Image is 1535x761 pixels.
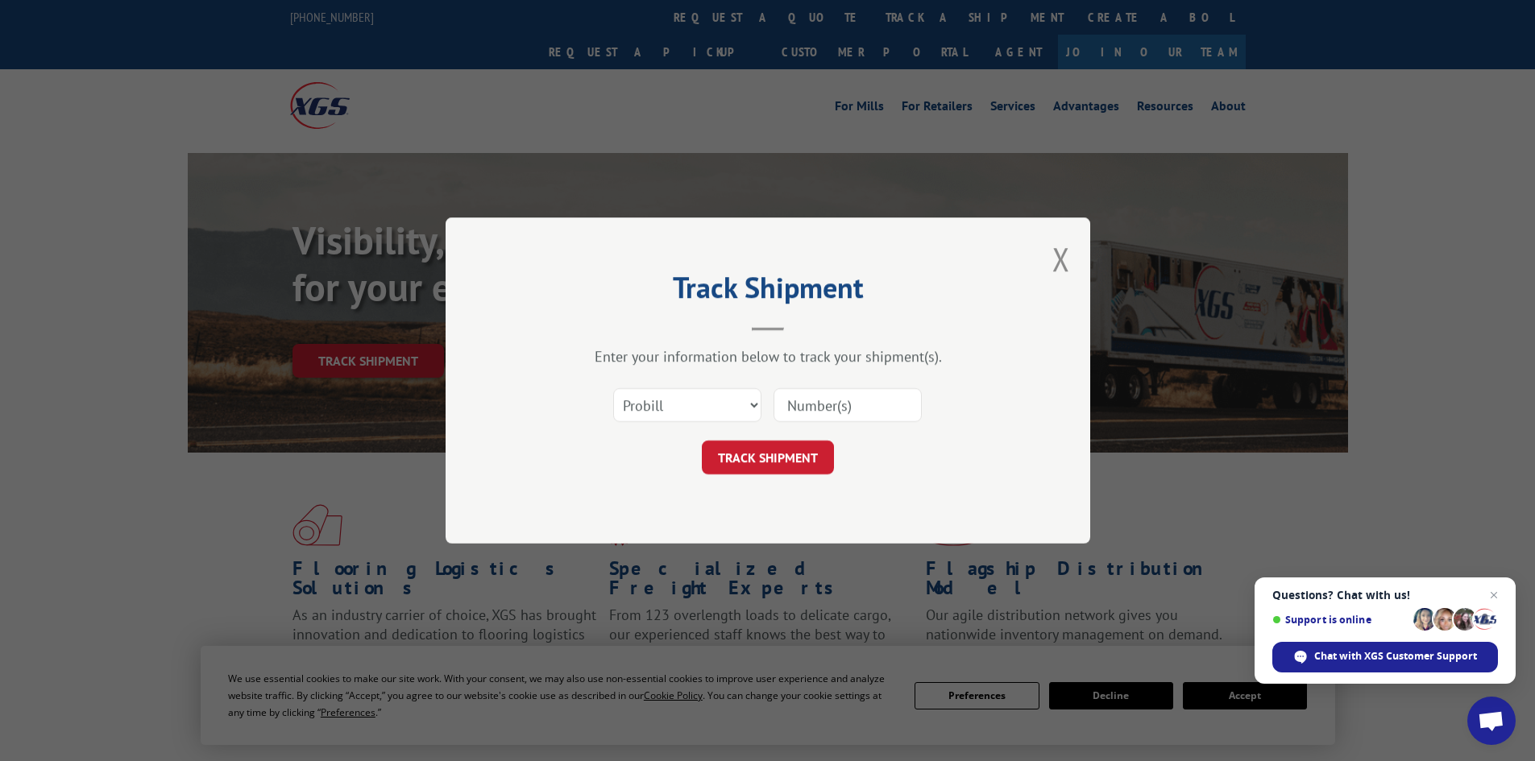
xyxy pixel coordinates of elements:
[1052,238,1070,280] button: Close modal
[774,388,922,422] input: Number(s)
[1272,614,1408,626] span: Support is online
[1467,697,1516,745] a: Open chat
[526,347,1010,366] div: Enter your information below to track your shipment(s).
[526,276,1010,307] h2: Track Shipment
[1272,589,1498,602] span: Questions? Chat with us!
[1314,649,1477,664] span: Chat with XGS Customer Support
[702,440,834,474] button: TRACK SHIPMENT
[1272,642,1498,672] span: Chat with XGS Customer Support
